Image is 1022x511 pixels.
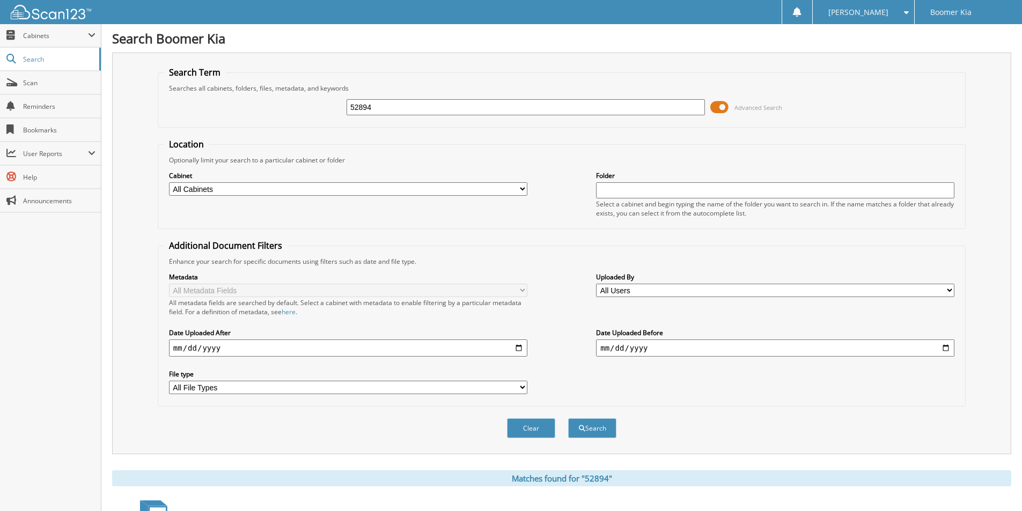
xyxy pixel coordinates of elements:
[164,155,960,165] div: Optionally limit your search to a particular cabinet or folder
[23,55,94,64] span: Search
[23,173,95,182] span: Help
[568,418,616,438] button: Search
[164,257,960,266] div: Enhance your search for specific documents using filters such as date and file type.
[169,369,527,379] label: File type
[169,272,527,282] label: Metadata
[169,328,527,337] label: Date Uploaded After
[596,199,954,218] div: Select a cabinet and begin typing the name of the folder you want to search in. If the name match...
[169,298,527,316] div: All metadata fields are searched by default. Select a cabinet with metadata to enable filtering b...
[596,328,954,337] label: Date Uploaded Before
[23,125,95,135] span: Bookmarks
[23,149,88,158] span: User Reports
[828,9,888,16] span: [PERSON_NAME]
[23,78,95,87] span: Scan
[930,9,972,16] span: Boomer Kia
[734,103,782,112] span: Advanced Search
[164,138,209,150] legend: Location
[23,196,95,205] span: Announcements
[282,307,296,316] a: here
[596,272,954,282] label: Uploaded By
[164,240,288,251] legend: Additional Document Filters
[11,5,91,19] img: scan123-logo-white.svg
[596,171,954,180] label: Folder
[169,171,527,180] label: Cabinet
[507,418,555,438] button: Clear
[23,31,88,40] span: Cabinets
[23,102,95,111] span: Reminders
[169,339,527,357] input: start
[112,470,1011,486] div: Matches found for "52894"
[596,339,954,357] input: end
[112,29,1011,47] h1: Search Boomer Kia
[164,66,226,78] legend: Search Term
[164,84,960,93] div: Searches all cabinets, folders, files, metadata, and keywords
